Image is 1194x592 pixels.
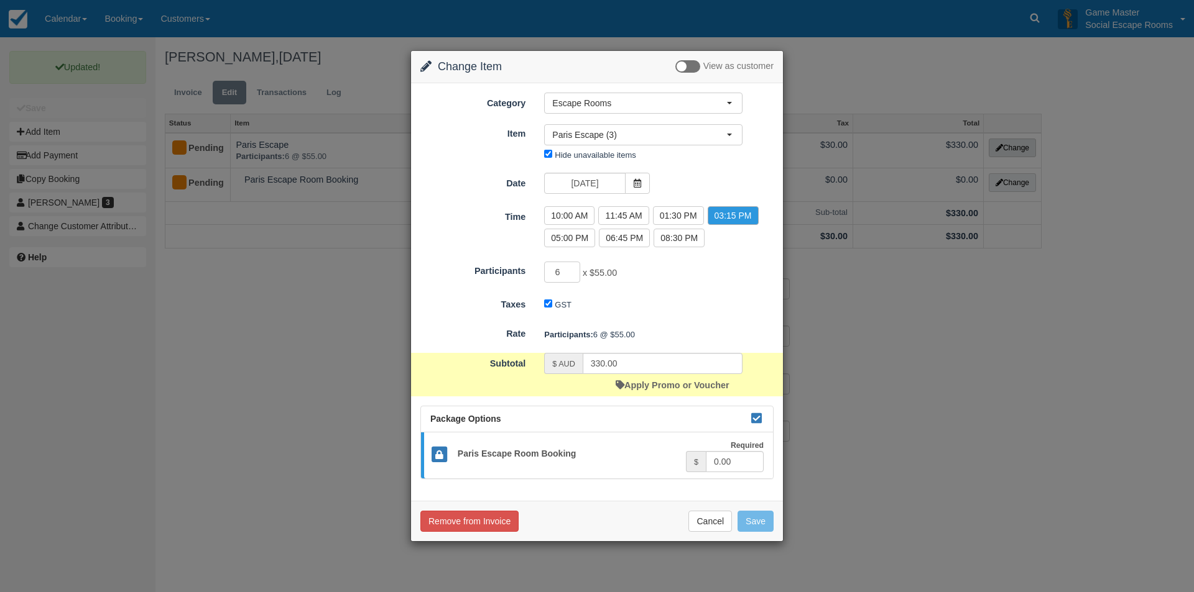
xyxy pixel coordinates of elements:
label: 08:30 PM [654,229,705,247]
span: View as customer [703,61,774,71]
label: 10:00 AM [544,206,595,225]
label: 03:15 PM [708,206,759,225]
label: Hide unavailable items [555,150,636,160]
label: 11:45 AM [598,206,649,225]
label: Taxes [411,294,535,311]
h5: Paris Escape Room Booking [448,449,686,458]
label: 06:45 PM [599,229,650,247]
a: Paris Escape Room Booking Required $ [421,432,773,479]
input: Participants [544,262,580,283]
label: Category [411,93,535,110]
div: 6 @ $55.00 [535,324,783,345]
label: Rate [411,323,535,340]
button: Escape Rooms [544,93,743,114]
strong: Participants [544,330,593,339]
label: Time [411,206,535,224]
small: $ AUD [552,360,575,368]
span: x $55.00 [583,268,617,278]
label: Date [411,173,535,190]
label: GST [555,300,572,309]
button: Save [738,511,774,532]
span: Paris Escape (3) [552,129,726,141]
strong: Required [731,441,764,450]
span: Package Options [430,414,501,424]
button: Cancel [688,511,732,532]
a: Apply Promo or Voucher [616,380,729,390]
label: Participants [411,260,535,278]
span: Change Item [438,60,502,73]
label: 01:30 PM [653,206,704,225]
small: $ [694,458,698,467]
label: Subtotal [411,353,535,370]
span: Escape Rooms [552,97,726,109]
button: Remove from Invoice [420,511,519,532]
button: Paris Escape (3) [544,124,743,145]
label: 05:00 PM [544,229,595,247]
label: Item [411,123,535,140]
